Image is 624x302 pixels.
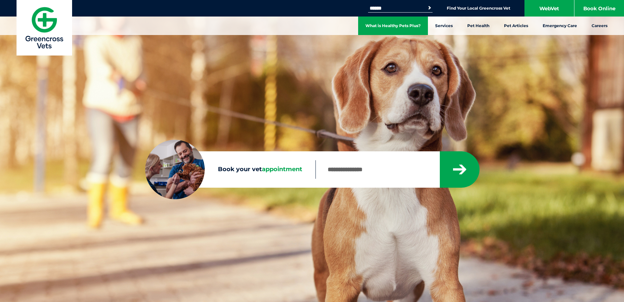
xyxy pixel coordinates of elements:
[447,6,510,11] a: Find Your Local Greencross Vet
[460,17,497,35] a: Pet Health
[497,17,535,35] a: Pet Articles
[584,17,615,35] a: Careers
[535,17,584,35] a: Emergency Care
[358,17,428,35] a: What is Healthy Pets Plus?
[262,166,302,173] span: appointment
[426,5,433,11] button: Search
[428,17,460,35] a: Services
[145,165,315,174] label: Book your vet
